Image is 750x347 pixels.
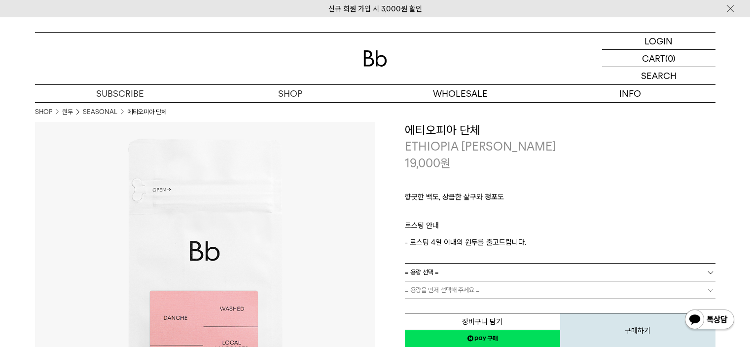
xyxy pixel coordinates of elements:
a: CART (0) [602,50,715,67]
a: SEASONAL [83,107,117,117]
p: CART [642,50,665,67]
p: 19,000 [405,155,451,172]
p: WHOLESALE [375,85,545,102]
p: 로스팅 안내 [405,220,715,236]
p: ETHIOPIA [PERSON_NAME] [405,138,715,155]
p: ㅤ [405,208,715,220]
a: 원두 [62,107,73,117]
p: - 로스팅 4일 이내의 원두를 출고드립니다. [405,236,715,248]
a: SHOP [205,85,375,102]
p: (0) [665,50,676,67]
img: 로고 [363,50,387,67]
button: 장바구니 담기 [405,313,560,330]
a: SUBSCRIBE [35,85,205,102]
a: LOGIN [602,33,715,50]
li: 에티오피아 단체 [127,107,167,117]
a: SHOP [35,107,52,117]
h3: 에티오피아 단체 [405,122,715,139]
a: 신규 회원 가입 시 3,000원 할인 [328,4,422,13]
span: = 용량 선택 = [405,264,439,281]
p: SEARCH [641,67,677,84]
span: 원 [440,156,451,170]
p: LOGIN [644,33,673,49]
span: = 용량을 먼저 선택해 주세요 = [405,281,480,299]
img: 카카오톡 채널 1:1 채팅 버튼 [684,308,735,332]
p: 향긋한 백도, 상큼한 살구와 청포도 [405,191,715,208]
p: INFO [545,85,715,102]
